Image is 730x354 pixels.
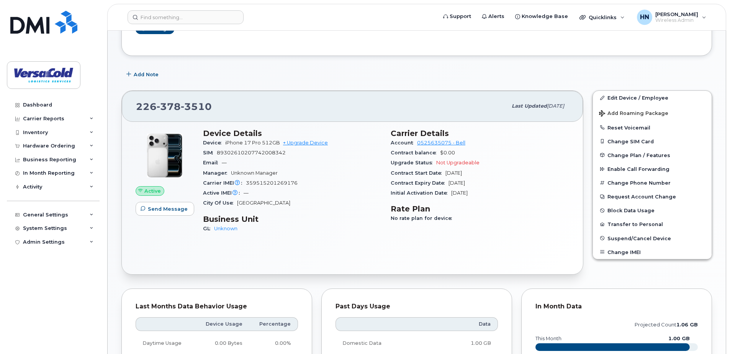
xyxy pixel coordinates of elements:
[203,170,231,176] span: Manager
[144,187,161,195] span: Active
[522,13,568,20] span: Knowledge Base
[510,9,573,24] a: Knowledge Base
[668,336,690,341] text: 1.00 GB
[244,190,249,196] span: —
[599,110,668,118] span: Add Roaming Package
[336,303,498,310] div: Past Days Usage
[593,105,712,121] button: Add Roaming Package
[593,231,712,245] button: Suspend/Cancel Device
[283,140,328,146] a: + Upgrade Device
[136,101,212,112] span: 226
[157,101,181,112] span: 378
[445,170,462,176] span: [DATE]
[249,317,298,331] th: Percentage
[128,10,244,24] input: Find something...
[203,160,222,166] span: Email
[607,235,671,241] span: Suspend/Cancel Device
[593,121,712,134] button: Reset Voicemail
[574,10,630,25] div: Quicklinks
[593,134,712,148] button: Change SIM Card
[203,190,244,196] span: Active IMEI
[203,150,217,156] span: SIM
[391,150,440,156] span: Contract balance
[203,180,246,186] span: Carrier IMEI
[391,170,445,176] span: Contract Start Date
[488,13,504,20] span: Alerts
[547,103,564,109] span: [DATE]
[655,11,698,17] span: [PERSON_NAME]
[237,200,290,206] span: [GEOGRAPHIC_DATA]
[246,180,298,186] span: 359515201269176
[593,91,712,105] a: Edit Device / Employee
[134,71,159,78] span: Add Note
[451,190,468,196] span: [DATE]
[593,148,712,162] button: Change Plan / Features
[203,129,381,138] h3: Device Details
[535,336,561,341] text: this month
[391,160,436,166] span: Upgrade Status
[391,180,448,186] span: Contract Expiry Date
[195,317,249,331] th: Device Usage
[476,9,510,24] a: Alerts
[632,10,712,25] div: Haneef Nathoo
[607,166,669,172] span: Enable Call Forwarding
[436,160,480,166] span: Not Upgradeable
[589,14,617,20] span: Quicklinks
[214,226,237,231] a: Unknown
[676,322,698,328] tspan: 1.06 GB
[448,180,465,186] span: [DATE]
[635,322,698,328] text: projected count
[148,205,188,213] span: Send Message
[142,133,188,179] img: iphone_17_pro.png
[391,129,569,138] h3: Carrier Details
[203,226,214,231] span: GL
[217,150,286,156] span: 89302610207742008342
[593,162,712,176] button: Enable Call Forwarding
[203,200,237,206] span: City Of Use
[391,204,569,213] h3: Rate Plan
[136,202,194,216] button: Send Message
[440,150,455,156] span: $0.00
[231,170,278,176] span: Unknown Manager
[593,190,712,203] button: Request Account Change
[427,317,498,331] th: Data
[121,67,165,81] button: Add Note
[450,13,471,20] span: Support
[593,245,712,259] button: Change IMEI
[535,303,698,310] div: In Month Data
[222,160,227,166] span: —
[607,152,670,158] span: Change Plan / Features
[181,101,212,112] span: 3510
[640,13,649,22] span: HN
[391,215,456,221] span: No rate plan for device
[225,140,280,146] span: iPhone 17 Pro 512GB
[655,17,698,23] span: Wireless Admin
[593,203,712,217] button: Block Data Usage
[593,176,712,190] button: Change Phone Number
[391,140,417,146] span: Account
[593,217,712,231] button: Transfer to Personal
[136,303,298,310] div: Last Months Data Behavior Usage
[203,215,381,224] h3: Business Unit
[203,140,225,146] span: Device
[417,140,465,146] a: 0525635075 - Bell
[391,190,451,196] span: Initial Activation Date
[512,103,547,109] span: Last updated
[438,9,476,24] a: Support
